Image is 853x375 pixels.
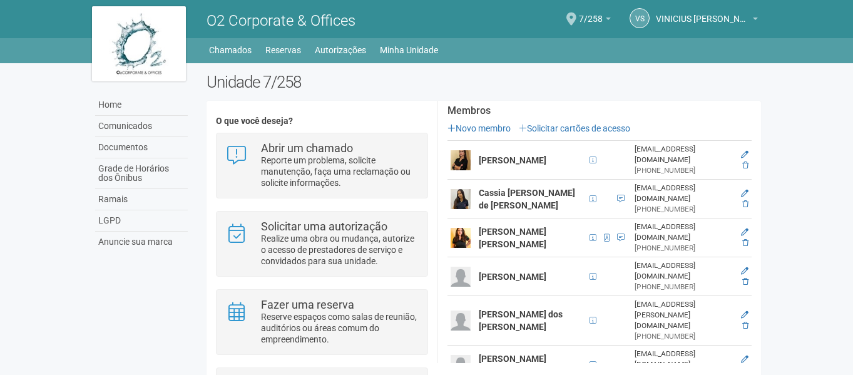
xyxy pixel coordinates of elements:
img: user.png [451,267,471,287]
a: Autorizações [315,41,366,59]
a: Excluir membro [742,161,748,170]
a: VS [630,8,650,28]
a: Home [95,95,188,116]
strong: Membros [447,105,752,116]
a: Documentos [95,137,188,158]
strong: Abrir um chamado [261,141,353,155]
strong: Fazer uma reserva [261,298,354,311]
strong: Cassia [PERSON_NAME] de [PERSON_NAME] [479,188,575,210]
div: [PHONE_NUMBER] [635,331,732,342]
div: [EMAIL_ADDRESS][DOMAIN_NAME] [635,222,732,243]
a: Chamados [209,41,252,59]
a: Editar membro [741,228,748,237]
a: Editar membro [741,355,748,364]
div: [EMAIL_ADDRESS][DOMAIN_NAME] [635,183,732,204]
a: Abrir um chamado Reporte um problema, solicite manutenção, faça uma reclamação ou solicite inform... [226,143,418,188]
div: [EMAIL_ADDRESS][PERSON_NAME][DOMAIN_NAME] [635,299,732,331]
h4: O que você deseja? [216,116,428,126]
span: 7/258 [579,2,603,24]
strong: [PERSON_NAME] dos [PERSON_NAME] [479,309,563,332]
a: 7/258 [579,16,611,26]
div: [EMAIL_ADDRESS][DOMAIN_NAME] [635,349,732,370]
div: [EMAIL_ADDRESS][DOMAIN_NAME] [635,260,732,282]
a: Excluir membro [742,200,748,208]
a: Grade de Horários dos Ônibus [95,158,188,189]
div: [EMAIL_ADDRESS][DOMAIN_NAME] [635,144,732,165]
p: Realize uma obra ou mudança, autorize o acesso de prestadores de serviço e convidados para sua un... [261,233,418,267]
strong: [PERSON_NAME] [479,155,546,165]
a: Editar membro [741,150,748,159]
span: O2 Corporate & Offices [207,12,355,29]
a: Excluir membro [742,277,748,286]
img: logo.jpg [92,6,186,81]
a: Novo membro [447,123,511,133]
h2: Unidade 7/258 [207,73,762,91]
div: [PHONE_NUMBER] [635,204,732,215]
p: Reserve espaços como salas de reunião, auditórios ou áreas comum do empreendimento. [261,311,418,345]
img: user.png [451,355,471,375]
a: Excluir membro [742,321,748,330]
a: Solicitar uma autorização Realize uma obra ou mudança, autorize o acesso de prestadores de serviç... [226,221,418,267]
div: [PHONE_NUMBER] [635,282,732,292]
a: Editar membro [741,267,748,275]
a: VINICIUS [PERSON_NAME] [PERSON_NAME] [656,16,758,26]
span: VINICIUS SANTOS DA ROCHA CORREA [656,2,750,24]
a: Reservas [265,41,301,59]
img: user.png [451,150,471,170]
a: Editar membro [741,311,748,319]
a: Comunicados [95,116,188,137]
a: Ramais [95,189,188,210]
a: Solicitar cartões de acesso [519,123,630,133]
a: Minha Unidade [380,41,438,59]
img: user.png [451,228,471,248]
div: [PHONE_NUMBER] [635,243,732,254]
div: [PHONE_NUMBER] [635,165,732,176]
strong: [PERSON_NAME] [PERSON_NAME] [479,227,546,249]
img: user.png [451,311,471,331]
strong: [PERSON_NAME] [479,272,546,282]
a: Anuncie sua marca [95,232,188,252]
img: user.png [451,189,471,209]
a: Excluir membro [742,239,748,247]
a: Fazer uma reserva Reserve espaços como salas de reunião, auditórios ou áreas comum do empreendime... [226,299,418,345]
p: Reporte um problema, solicite manutenção, faça uma reclamação ou solicite informações. [261,155,418,188]
a: Editar membro [741,189,748,198]
a: LGPD [95,210,188,232]
strong: Solicitar uma autorização [261,220,387,233]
